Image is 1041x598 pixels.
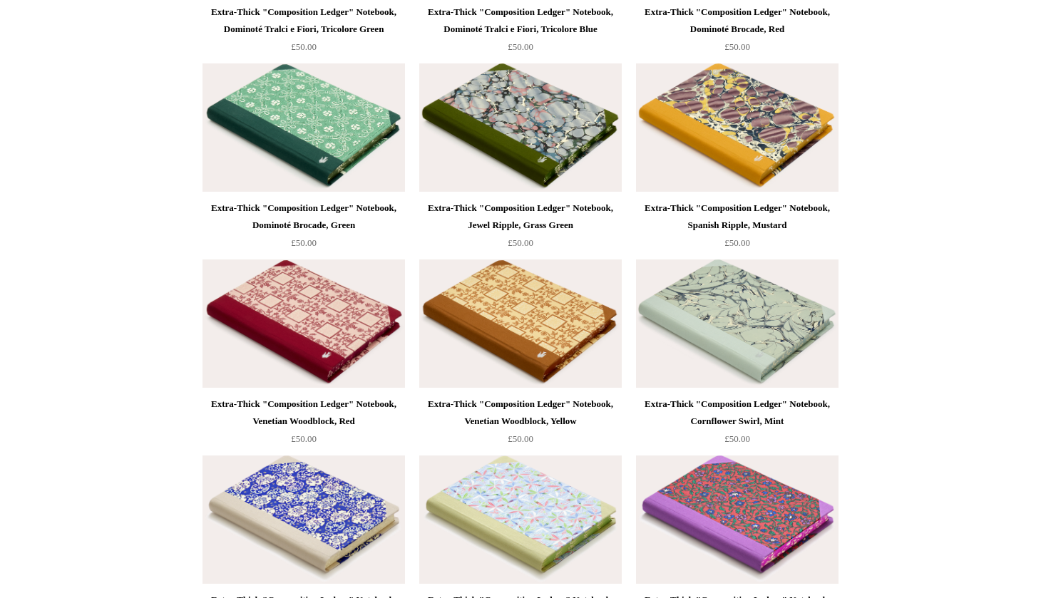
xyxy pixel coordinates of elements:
div: Extra-Thick "Composition Ledger" Notebook, Dominoté Brocade, Red [640,4,835,38]
div: Extra-Thick "Composition Ledger" Notebook, Jewel Ripple, Grass Green [423,200,618,234]
a: Extra-Thick "Composition Ledger" Notebook, Dominoté Brocade, Green Extra-Thick "Composition Ledge... [202,63,405,192]
img: Extra-Thick "Composition Ledger" Notebook, Venetian Woodblock, Yellow [419,259,622,388]
div: Extra-Thick "Composition Ledger" Notebook, Cornflower Swirl, Mint [640,396,835,430]
img: Extra-Thick "Composition Ledger" Notebook, Dominoté Brocade, Green [202,63,405,192]
a: Extra-Thick "Composition Ledger" Notebook, Jewel Ripple, Grass Green Extra-Thick "Composition Led... [419,63,622,192]
a: Extra-Thick "Composition Ledger" Notebook, Chiyogami Notebook, Water Lilies Extra-Thick "Composit... [202,455,405,584]
span: £50.00 [291,433,317,444]
a: Extra-Thick "Composition Ledger" Notebook, Dominoté Brocade, Green £50.00 [202,200,405,258]
a: Extra-Thick "Composition Ledger" Notebook, Venetian Woodblock, Yellow £50.00 [419,396,622,454]
img: Extra-Thick "Composition Ledger" Notebook, Venetian Woodblock, Red [202,259,405,388]
a: Extra-Thick "Composition Ledger" Notebook, Chiyogami Notebook, Pansies on Vines Extra-Thick "Comp... [636,455,839,584]
img: Extra-Thick "Composition Ledger" Notebook, Chiyogami Notebook, Starflower Blue [419,455,622,584]
div: Extra-Thick "Composition Ledger" Notebook, Venetian Woodblock, Red [206,396,401,430]
div: Extra-Thick "Composition Ledger" Notebook, Dominoté Tralci e Fiori, Tricolore Blue [423,4,618,38]
div: Extra-Thick "Composition Ledger" Notebook, Spanish Ripple, Mustard [640,200,835,234]
span: £50.00 [508,237,533,248]
span: £50.00 [724,41,750,52]
img: Extra-Thick "Composition Ledger" Notebook, Chiyogami Notebook, Water Lilies [202,455,405,584]
a: Extra-Thick "Composition Ledger" Notebook, Dominoté Brocade, Red £50.00 [636,4,839,62]
a: Extra-Thick "Composition Ledger" Notebook, Venetian Woodblock, Red £50.00 [202,396,405,454]
img: Extra-Thick "Composition Ledger" Notebook, Cornflower Swirl, Mint [636,259,839,388]
span: £50.00 [508,41,533,52]
img: Extra-Thick "Composition Ledger" Notebook, Spanish Ripple, Mustard [636,63,839,192]
a: Extra-Thick "Composition Ledger" Notebook, Dominoté Tralci e Fiori, Tricolore Green £50.00 [202,4,405,62]
span: £50.00 [724,433,750,444]
span: £50.00 [724,237,750,248]
div: Extra-Thick "Composition Ledger" Notebook, Venetian Woodblock, Yellow [423,396,618,430]
a: Extra-Thick "Composition Ledger" Notebook, Cornflower Swirl, Mint Extra-Thick "Composition Ledger... [636,259,839,388]
div: Extra-Thick "Composition Ledger" Notebook, Dominoté Brocade, Green [206,200,401,234]
a: Extra-Thick "Composition Ledger" Notebook, Cornflower Swirl, Mint £50.00 [636,396,839,454]
a: Extra-Thick "Composition Ledger" Notebook, Spanish Ripple, Mustard Extra-Thick "Composition Ledge... [636,63,839,192]
a: Extra-Thick "Composition Ledger" Notebook, Jewel Ripple, Grass Green £50.00 [419,200,622,258]
img: Extra-Thick "Composition Ledger" Notebook, Jewel Ripple, Grass Green [419,63,622,192]
span: £50.00 [291,237,317,248]
a: Extra-Thick "Composition Ledger" Notebook, Venetian Woodblock, Red Extra-Thick "Composition Ledge... [202,259,405,388]
a: Extra-Thick "Composition Ledger" Notebook, Spanish Ripple, Mustard £50.00 [636,200,839,258]
a: Extra-Thick "Composition Ledger" Notebook, Dominoté Tralci e Fiori, Tricolore Blue £50.00 [419,4,622,62]
img: Extra-Thick "Composition Ledger" Notebook, Chiyogami Notebook, Pansies on Vines [636,455,839,584]
span: £50.00 [508,433,533,444]
div: Extra-Thick "Composition Ledger" Notebook, Dominoté Tralci e Fiori, Tricolore Green [206,4,401,38]
span: £50.00 [291,41,317,52]
a: Extra-Thick "Composition Ledger" Notebook, Chiyogami Notebook, Starflower Blue Extra-Thick "Compo... [419,455,622,584]
a: Extra-Thick "Composition Ledger" Notebook, Venetian Woodblock, Yellow Extra-Thick "Composition Le... [419,259,622,388]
